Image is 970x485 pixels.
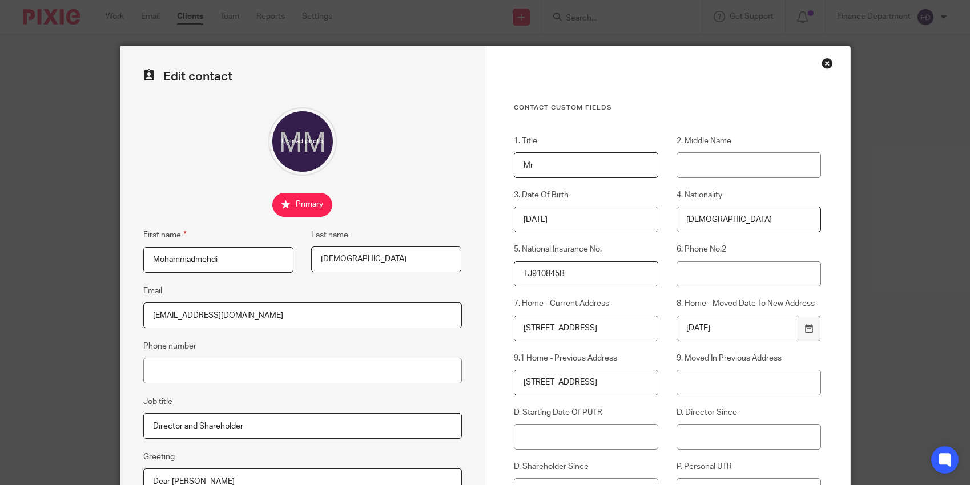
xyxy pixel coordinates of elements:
[514,135,659,147] label: 1. Title
[143,69,462,84] h2: Edit contact
[514,461,659,472] label: D. Shareholder Since
[311,229,348,241] label: Last name
[677,135,822,147] label: 2. Middle Name
[822,58,833,69] div: Close this dialog window
[677,461,822,472] label: P. Personal UTR
[514,298,659,309] label: 7. Home - Current Address
[514,244,659,255] label: 5. National Insurance No.
[677,407,822,418] label: D. Director Since
[143,341,196,352] label: Phone number
[677,189,822,201] label: 4. Nationality
[143,396,172,407] label: Job title
[677,353,822,364] label: 9. Moved In Previous Address
[143,285,162,297] label: Email
[677,244,822,255] label: 6. Phone No.2
[514,353,659,364] label: 9.1 Home - Previous Address
[677,316,799,341] input: YYYY-MM-DD
[514,189,659,201] label: 3. Date Of Birth
[514,103,822,112] h3: Contact Custom fields
[143,228,187,241] label: First name
[514,407,659,418] label: D. Starting Date Of PUTR
[677,298,822,309] label: 8. Home - Moved Date To New Address
[143,451,175,463] label: Greeting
